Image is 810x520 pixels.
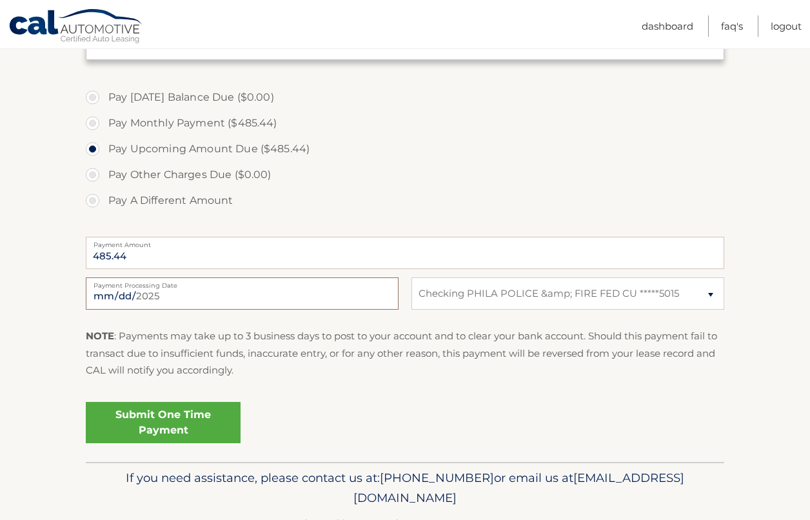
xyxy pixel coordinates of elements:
[86,162,724,188] label: Pay Other Charges Due ($0.00)
[771,15,802,37] a: Logout
[86,330,114,342] strong: NOTE
[86,277,399,310] input: Payment Date
[86,136,724,162] label: Pay Upcoming Amount Due ($485.44)
[86,188,724,214] label: Pay A Different Amount
[721,15,743,37] a: FAQ's
[86,110,724,136] label: Pay Monthly Payment ($485.44)
[86,277,399,288] label: Payment Processing Date
[86,237,724,247] label: Payment Amount
[8,8,144,46] a: Cal Automotive
[380,470,494,485] span: [PHONE_NUMBER]
[86,237,724,269] input: Payment Amount
[86,85,724,110] label: Pay [DATE] Balance Due ($0.00)
[94,468,716,509] p: If you need assistance, please contact us at: or email us at
[642,15,693,37] a: Dashboard
[86,328,724,379] p: : Payments may take up to 3 business days to post to your account and to clear your bank account....
[86,402,241,443] a: Submit One Time Payment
